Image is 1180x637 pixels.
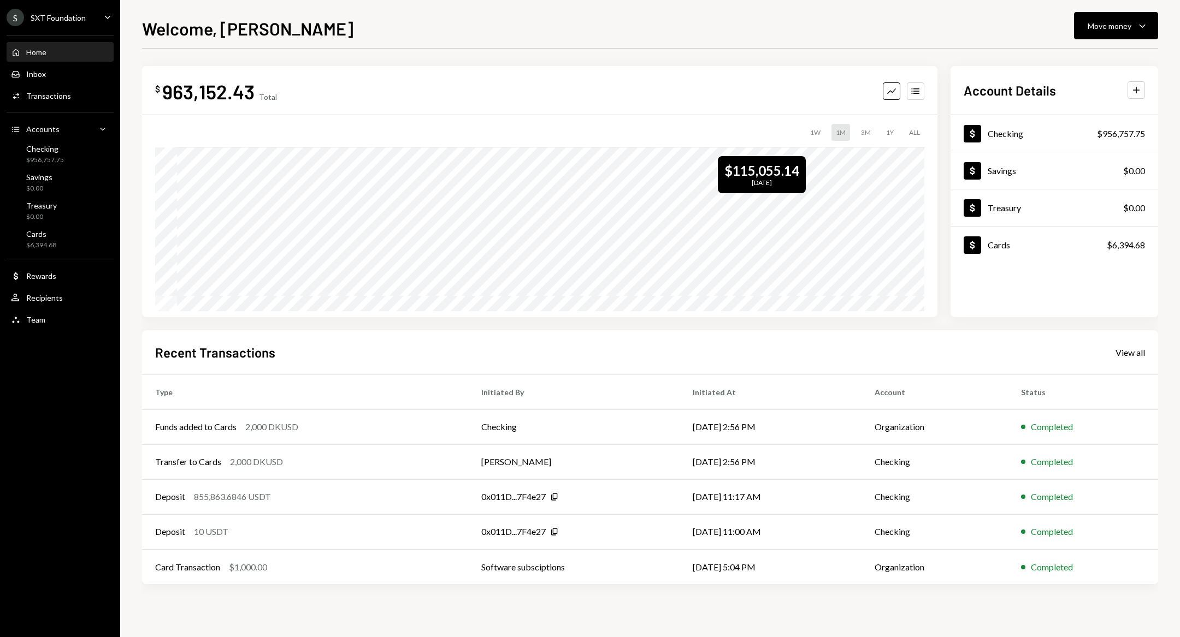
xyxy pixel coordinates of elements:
a: Team [7,309,114,329]
a: Checking$956,757.75 [7,141,114,167]
div: View all [1116,347,1145,358]
td: Organization [862,409,1008,444]
div: Cards [988,240,1010,250]
h2: Account Details [964,81,1056,99]
div: Card Transaction [155,561,220,574]
div: Cards [26,229,56,239]
div: $0.00 [1123,201,1145,215]
div: Treasury [988,203,1021,213]
a: Transactions [7,86,114,105]
div: Checking [26,144,64,153]
div: 0x011D...7F4e27 [481,525,546,538]
div: Recipients [26,293,63,302]
div: 855,863.6846 USDT [194,490,271,503]
th: Account [862,374,1008,409]
td: [DATE] 11:00 AM [680,514,862,549]
th: Status [1008,374,1158,409]
td: Checking [862,514,1008,549]
td: [DATE] 2:56 PM [680,444,862,479]
h1: Welcome, [PERSON_NAME] [142,17,353,39]
div: Transfer to Cards [155,455,221,468]
div: $1,000.00 [229,561,267,574]
div: Savings [26,172,52,182]
div: Total [259,92,277,102]
a: Home [7,42,114,62]
th: Initiated By [468,374,680,409]
div: $0.00 [1123,164,1145,177]
div: Treasury [26,201,57,210]
td: Checking [468,409,680,444]
a: View all [1116,346,1145,358]
a: Cards$6,394.68 [951,227,1158,263]
a: Rewards [7,266,114,285]
div: $ [155,84,160,94]
div: S [7,9,24,26]
div: Deposit [155,490,185,503]
a: Accounts [7,119,114,139]
div: Rewards [26,271,56,281]
div: Funds added to Cards [155,420,237,433]
a: Recipients [7,288,114,307]
div: Checking [988,128,1023,139]
div: 1M [831,124,850,141]
div: $6,394.68 [1107,239,1145,252]
th: Initiated At [680,374,862,409]
div: Team [26,315,45,324]
a: Savings$0.00 [951,152,1158,189]
a: Treasury$0.00 [951,189,1158,226]
a: Checking$956,757.75 [951,115,1158,152]
td: [DATE] 5:04 PM [680,549,862,584]
div: Completed [1031,490,1073,503]
div: 3M [857,124,875,141]
td: Organization [862,549,1008,584]
div: Move money [1088,20,1131,32]
div: Accounts [26,124,60,134]
a: Savings$0.00 [7,169,114,195]
th: Type [142,374,468,409]
div: Completed [1031,525,1073,538]
div: $956,757.75 [1097,127,1145,140]
div: Completed [1031,561,1073,574]
div: 963,152.43 [162,79,255,104]
div: $6,394.68 [26,241,56,250]
div: Completed [1031,420,1073,433]
div: 1Y [882,124,898,141]
div: $956,757.75 [26,156,64,165]
div: Home [26,47,46,57]
div: $0.00 [26,184,52,193]
div: 2,000 DKUSD [230,455,283,468]
td: Software subsciptions [468,549,680,584]
td: Checking [862,479,1008,514]
td: [DATE] 11:17 AM [680,479,862,514]
div: SXT Foundation [31,13,86,22]
td: [DATE] 2:56 PM [680,409,862,444]
button: Move money [1074,12,1158,39]
a: Inbox [7,64,114,84]
div: Transactions [26,91,71,100]
div: Completed [1031,455,1073,468]
h2: Recent Transactions [155,343,275,361]
div: 10 USDT [194,525,228,538]
td: [PERSON_NAME] [468,444,680,479]
a: Cards$6,394.68 [7,226,114,252]
div: Inbox [26,69,46,79]
a: Treasury$0.00 [7,198,114,224]
div: ALL [905,124,924,141]
div: $0.00 [26,212,57,222]
div: Savings [988,165,1016,176]
div: 1W [806,124,825,141]
div: Deposit [155,525,185,538]
td: Checking [862,444,1008,479]
div: 2,000 DKUSD [245,420,298,433]
div: 0x011D...7F4e27 [481,490,546,503]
